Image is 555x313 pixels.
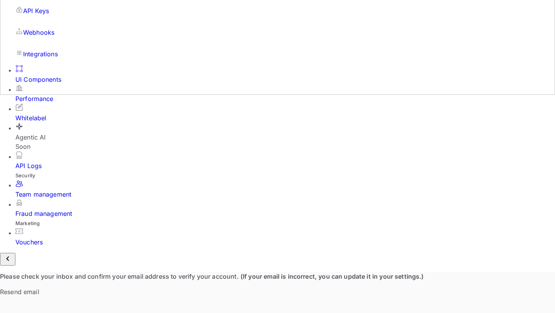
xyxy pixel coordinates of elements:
[15,94,555,103] div: Performance
[15,113,555,123] div: Whitelabel
[15,220,40,226] span: Marketing
[15,199,555,218] a: Fraud management
[15,190,555,199] div: Team management
[15,237,555,247] div: Vouchers
[15,209,555,218] div: Fraud management
[15,151,555,170] a: API Logs
[15,123,555,151] div: Agentic AISoon
[15,227,555,247] a: Vouchers
[15,180,555,199] a: Team management
[15,103,555,123] a: Whitelabel
[240,273,424,280] span: (If your email is incorrect, you can update it in your settings.)
[15,133,555,151] div: Agentic AI
[15,143,31,150] span: Soon
[15,172,35,178] span: Security
[15,161,555,170] div: API Logs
